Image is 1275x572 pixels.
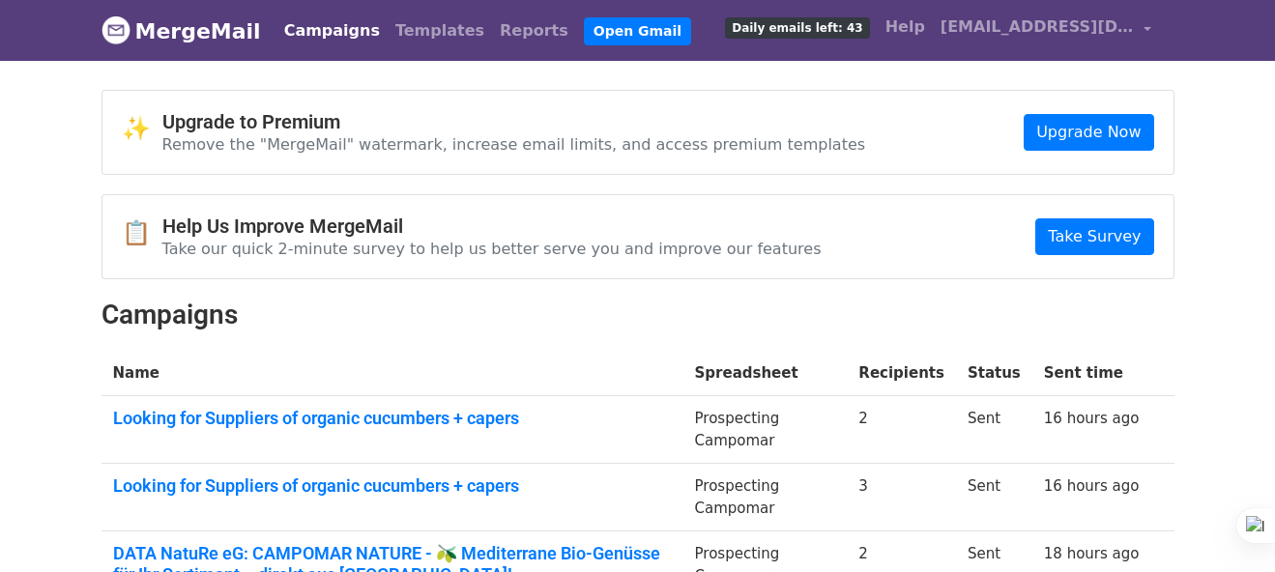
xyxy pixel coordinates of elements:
h4: Upgrade to Premium [162,110,866,133]
th: Status [956,351,1032,396]
a: Templates [388,12,492,50]
th: Name [101,351,683,396]
a: Take Survey [1035,218,1153,255]
span: [EMAIL_ADDRESS][DOMAIN_NAME] [941,15,1134,39]
a: 18 hours ago [1044,545,1140,562]
td: 2 [847,396,956,464]
a: Open Gmail [584,17,691,45]
h4: Help Us Improve MergeMail [162,214,822,238]
h2: Campaigns [101,299,1174,331]
td: Prospecting Campomar [683,396,848,464]
a: 16 hours ago [1044,477,1140,495]
p: Take our quick 2-minute survey to help us better serve you and improve our features [162,239,822,259]
a: [EMAIL_ADDRESS][DOMAIN_NAME] [933,8,1159,53]
a: Looking for Suppliers of organic cucumbers + capers [113,475,672,497]
td: Sent [956,396,1032,464]
a: Help [878,8,933,46]
th: Spreadsheet [683,351,848,396]
a: MergeMail [101,11,261,51]
span: 📋 [122,219,162,247]
td: Prospecting Campomar [683,464,848,531]
a: Campaigns [276,12,388,50]
td: 3 [847,464,956,531]
p: Remove the "MergeMail" watermark, increase email limits, and access premium templates [162,134,866,155]
th: Recipients [847,351,956,396]
a: 16 hours ago [1044,410,1140,427]
span: ✨ [122,115,162,143]
span: Daily emails left: 43 [725,17,869,39]
a: Daily emails left: 43 [717,8,877,46]
a: Looking for Suppliers of organic cucumbers + capers [113,408,672,429]
th: Sent time [1032,351,1151,396]
img: MergeMail logo [101,15,130,44]
a: Upgrade Now [1024,114,1153,151]
a: Reports [492,12,576,50]
td: Sent [956,464,1032,531]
